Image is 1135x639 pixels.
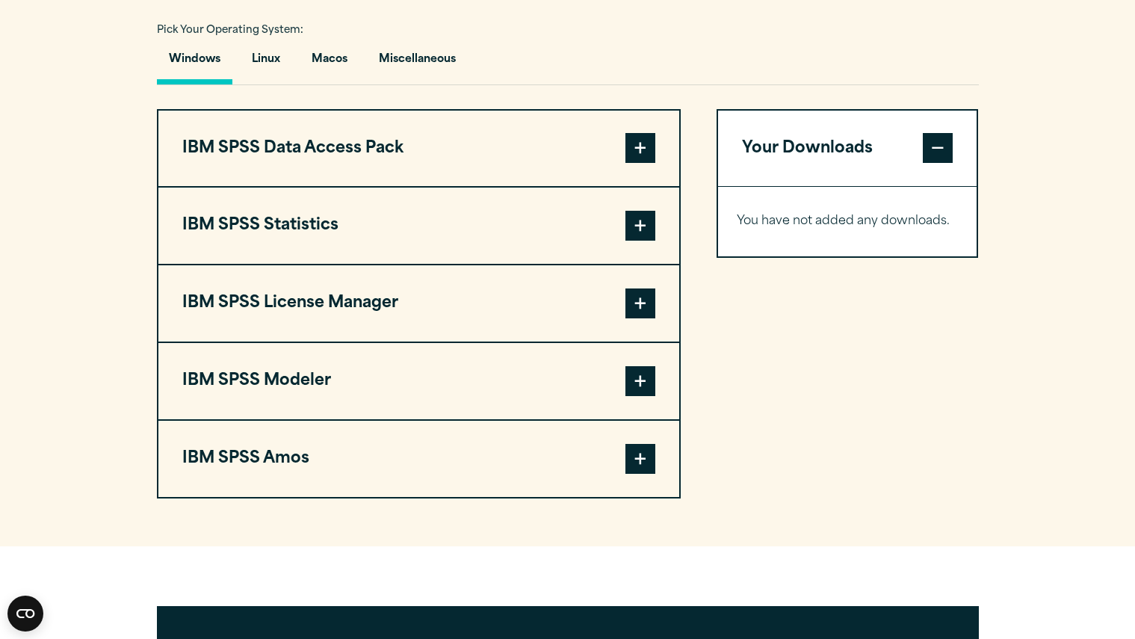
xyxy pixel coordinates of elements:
[737,211,959,232] p: You have not added any downloads.
[158,421,679,497] button: IBM SPSS Amos
[7,596,43,632] button: Open CMP widget
[718,186,977,256] div: Your Downloads
[158,188,679,264] button: IBM SPSS Statistics
[300,42,359,84] button: Macos
[158,111,679,187] button: IBM SPSS Data Access Pack
[157,25,303,35] span: Pick Your Operating System:
[367,42,468,84] button: Miscellaneous
[240,42,292,84] button: Linux
[157,42,232,84] button: Windows
[158,343,679,419] button: IBM SPSS Modeler
[158,265,679,342] button: IBM SPSS License Manager
[718,111,977,187] button: Your Downloads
